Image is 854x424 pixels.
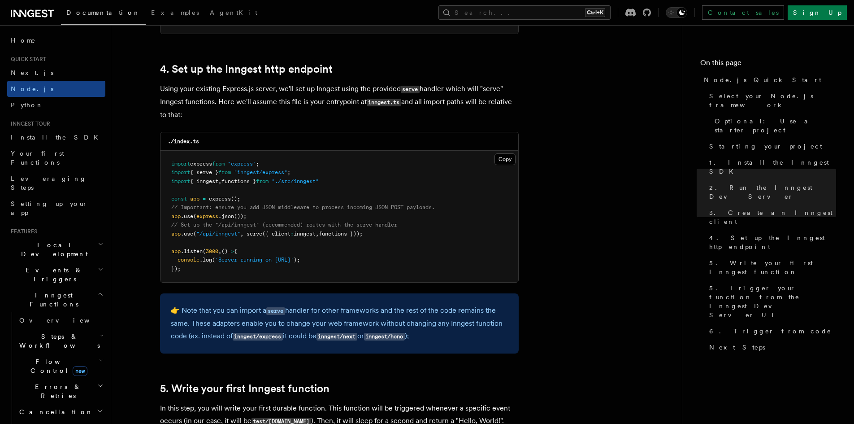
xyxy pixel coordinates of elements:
span: { serve } [190,169,218,175]
span: Node.js Quick Start [704,75,821,84]
span: Setting up your app [11,200,88,216]
p: Using your existing Express.js server, we'll set up Inngest using the provided handler which will... [160,83,519,121]
h4: On this page [700,57,836,72]
span: = [203,196,206,202]
span: (); [231,196,240,202]
a: Install the SDK [7,129,105,145]
span: serve [247,231,262,237]
a: AgentKit [204,3,263,24]
code: ./index.ts [168,138,199,144]
a: Documentation [61,3,146,25]
span: .log [199,257,212,263]
span: import [171,178,190,184]
span: Events & Triggers [7,266,98,284]
a: Sign Up [788,5,847,20]
span: import [171,161,190,167]
button: Steps & Workflows [16,328,105,354]
button: Errors & Retries [16,379,105,404]
a: Select your Node.js framework [706,88,836,113]
a: 3. Create an Inngest client [706,205,836,230]
span: app [171,248,181,254]
span: 'Server running on [URL]' [215,257,294,263]
a: 5. Write your first Inngest function [706,255,836,280]
span: Overview [19,317,112,324]
button: Events & Triggers [7,262,105,287]
span: functions } [221,178,256,184]
span: functions })); [319,231,363,237]
span: "express" [228,161,256,167]
span: Next.js [11,69,53,76]
span: express [209,196,231,202]
span: AgentKit [210,9,257,16]
span: Quick start [7,56,46,63]
span: app [171,213,181,219]
span: 4. Set up the Inngest http endpoint [709,233,836,251]
span: Features [7,228,37,235]
span: : [290,231,294,237]
code: inngest/next [316,333,357,341]
a: Your first Functions [7,145,105,170]
span: Node.js [11,85,53,92]
span: ( [193,213,196,219]
button: Cancellation [16,404,105,420]
span: // Important: ensure you add JSON middleware to process incoming JSON POST payloads. [171,204,435,210]
p: 👉 Note that you can import a handler for other frameworks and the rest of the code remains the sa... [171,304,508,343]
span: Errors & Retries [16,382,97,400]
kbd: Ctrl+K [585,8,605,17]
span: import [171,169,190,175]
span: "inngest/express" [234,169,287,175]
span: Starting your project [709,142,822,151]
span: => [228,248,234,254]
span: 6. Trigger from code [709,327,832,336]
span: ); [294,257,300,263]
span: Cancellation [16,407,93,416]
a: Contact sales [702,5,784,20]
code: inngest/express [233,333,283,341]
a: 5. Trigger your function from the Inngest Dev Server UI [706,280,836,323]
span: new [73,366,87,376]
span: inngest [294,231,316,237]
span: { inngest [190,178,218,184]
span: ( [193,231,196,237]
span: Inngest Functions [7,291,97,309]
span: ( [203,248,206,254]
button: Search...Ctrl+K [438,5,611,20]
span: Leveraging Steps [11,175,87,191]
span: .listen [181,248,203,254]
span: Local Development [7,240,98,258]
span: ; [287,169,290,175]
a: Node.js [7,81,105,97]
a: 5. Write your first Inngest function [160,382,329,395]
span: const [171,196,187,202]
span: ({ client [262,231,290,237]
span: }); [171,266,181,272]
button: Copy [494,153,516,165]
span: , [316,231,319,237]
span: "./src/inngest" [272,178,319,184]
span: // Set up the "/api/inngest" (recommended) routes with the serve handler [171,222,397,228]
a: 4. Set up the Inngest http endpoint [160,63,333,75]
span: from [212,161,225,167]
span: () [221,248,228,254]
span: ; [256,161,259,167]
button: Flow Controlnew [16,354,105,379]
button: Inngest Functions [7,287,105,312]
span: Select your Node.js framework [709,92,836,109]
span: from [218,169,231,175]
span: "/api/inngest" [196,231,240,237]
a: Leveraging Steps [7,170,105,196]
code: inngest.ts [367,99,401,106]
span: 3000 [206,248,218,254]
a: Next.js [7,65,105,81]
span: , [240,231,243,237]
span: ( [212,257,215,263]
span: .use [181,231,193,237]
code: inngest/hono [364,333,405,341]
span: 5. Write your first Inngest function [709,258,836,276]
a: Overview [16,312,105,328]
span: Documentation [66,9,140,16]
span: express [190,161,212,167]
a: 4. Set up the Inngest http endpoint [706,230,836,255]
a: serve [266,306,285,315]
span: console [178,257,199,263]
